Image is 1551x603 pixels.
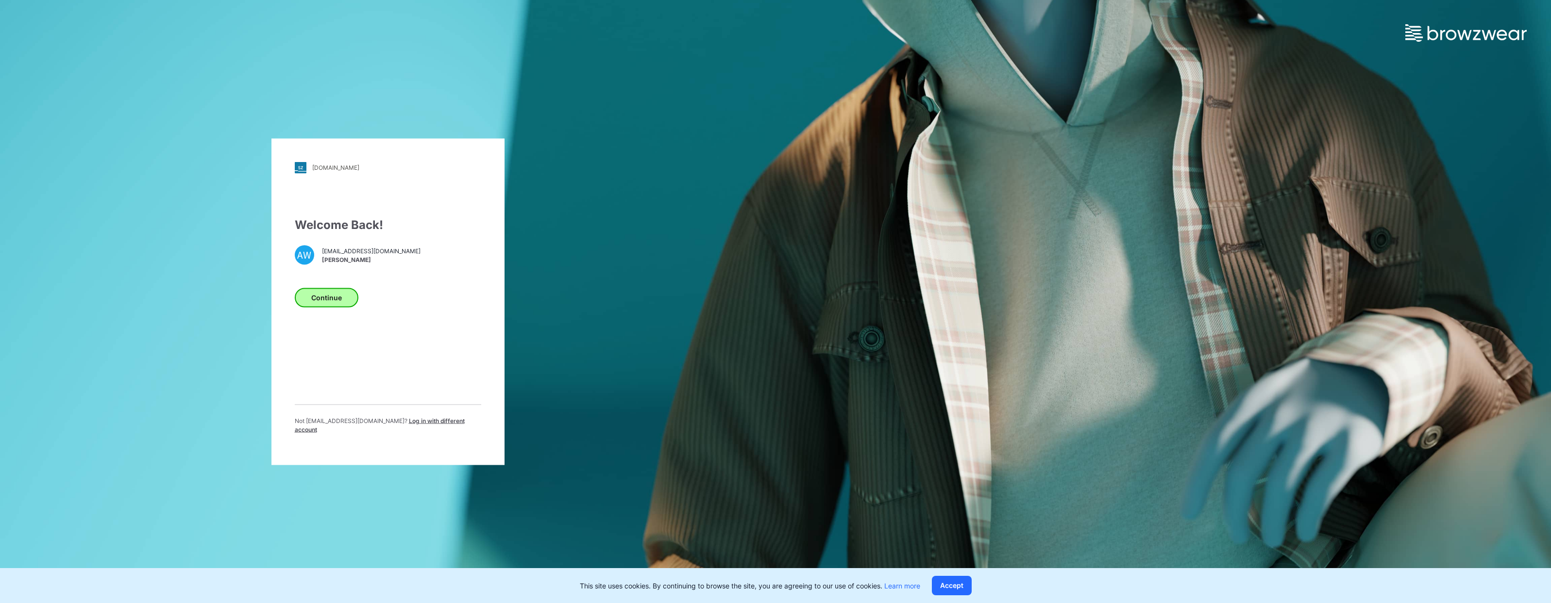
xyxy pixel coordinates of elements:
[295,416,481,434] p: Not [EMAIL_ADDRESS][DOMAIN_NAME] ?
[580,581,920,591] p: This site uses cookies. By continuing to browse the site, you are agreeing to our use of cookies.
[1405,24,1527,42] img: browzwear-logo.e42bd6dac1945053ebaf764b6aa21510.svg
[932,576,972,595] button: Accept
[295,162,306,173] img: stylezone-logo.562084cfcfab977791bfbf7441f1a819.svg
[884,582,920,590] a: Learn more
[295,216,481,233] div: Welcome Back!
[322,256,421,264] span: [PERSON_NAME]
[295,162,481,173] a: [DOMAIN_NAME]
[322,247,421,256] span: [EMAIL_ADDRESS][DOMAIN_NAME]
[295,288,358,307] button: Continue
[312,164,359,171] div: [DOMAIN_NAME]
[295,245,314,264] div: AW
